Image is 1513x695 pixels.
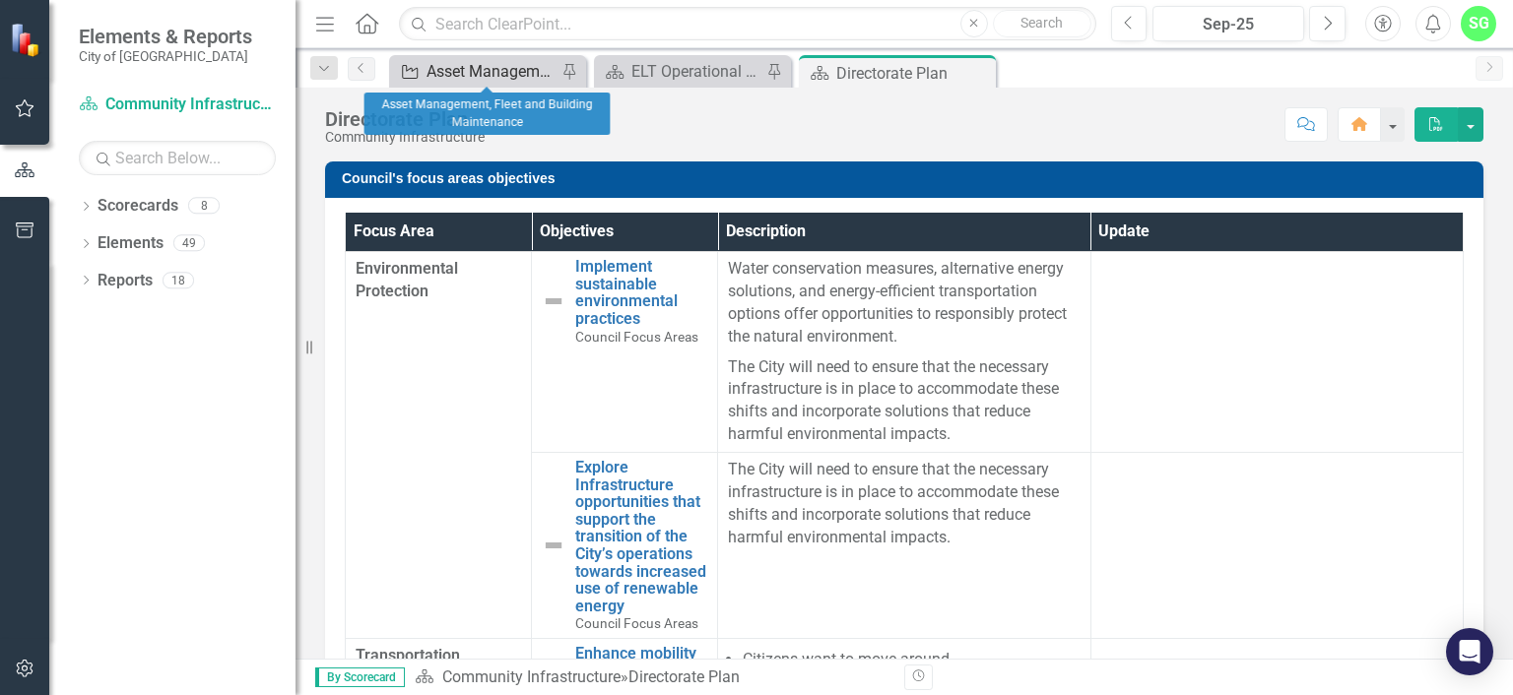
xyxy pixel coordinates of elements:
[575,615,698,631] span: Council Focus Areas
[542,289,565,313] img: Not Defined
[427,59,557,84] div: Asset Management, Fleet and Building Maintenance
[356,645,521,667] span: Transportation
[415,666,889,689] div: »
[1446,628,1493,675] div: Open Intercom Messenger
[631,59,761,84] div: ELT Operational Plan
[993,10,1091,37] button: Search
[98,195,178,218] a: Scorecards
[399,7,1095,41] input: Search ClearPoint...
[325,130,485,145] div: Community Infrastructure
[315,667,405,687] span: By Scorecard
[599,59,761,84] a: ELT Operational Plan
[628,667,740,686] div: Directorate Plan
[79,48,252,64] small: City of [GEOGRAPHIC_DATA]
[173,235,205,252] div: 49
[394,59,557,84] a: Asset Management, Fleet and Building Maintenance
[728,258,1080,351] p: Water conservation measures, alternative energy solutions, and energy-efficient transportation op...
[575,258,707,327] a: Implement sustainable environmental practices​
[356,258,521,303] span: Environmental Protection
[575,459,707,614] a: Explore Infrastructure opportunities that support the transition of the City’s operations towards...
[10,23,44,57] img: ClearPoint Strategy
[98,232,164,255] a: Elements
[1159,13,1297,36] div: Sep-25
[163,272,194,288] div: 18
[79,141,276,175] input: Search Below...
[442,667,621,686] a: Community Infrastructure
[575,329,698,345] span: Council Focus Areas
[728,459,1080,548] p: The City will need to ensure that the necessary infrastructure is in place to accommodate these s...
[542,534,565,557] img: Not Defined
[79,94,276,116] a: Community Infrastructure
[188,198,220,215] div: 8
[342,171,1474,186] h3: Council's focus areas objectives
[364,93,611,135] div: Asset Management, Fleet and Building Maintenance
[836,61,991,86] div: Directorate Plan
[1152,6,1304,41] button: Sep-25
[79,25,252,48] span: Elements & Reports
[1020,15,1063,31] span: Search
[1461,6,1496,41] button: SG
[728,352,1080,446] p: The City will need to ensure that the necessary infrastructure is in place to accommodate these s...
[98,270,153,292] a: Reports
[325,108,485,130] div: Directorate Plan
